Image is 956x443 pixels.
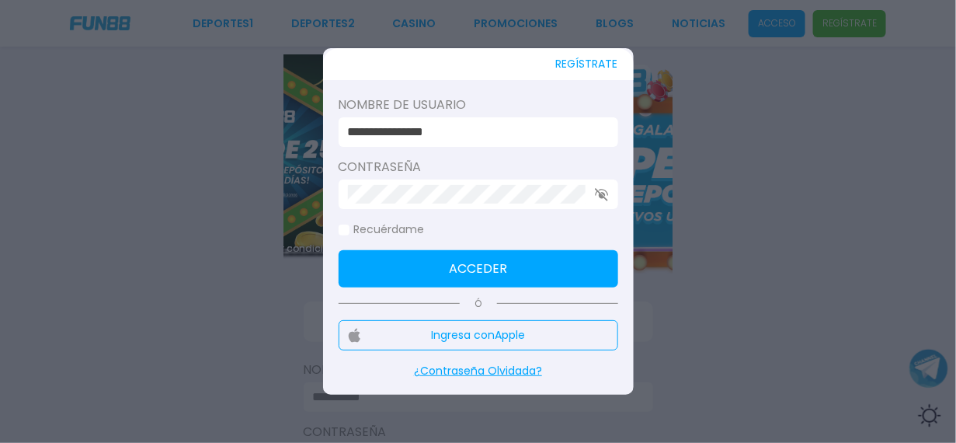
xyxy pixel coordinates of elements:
label: Recuérdame [339,221,425,238]
p: ¿Contraseña Olvidada? [339,363,618,379]
label: Nombre de usuario [339,96,618,114]
button: Ingresa conApple [339,320,618,351]
button: REGÍSTRATE [556,48,618,80]
button: Acceder [339,250,618,288]
label: Contraseña [339,158,618,176]
p: Ó [339,297,618,311]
